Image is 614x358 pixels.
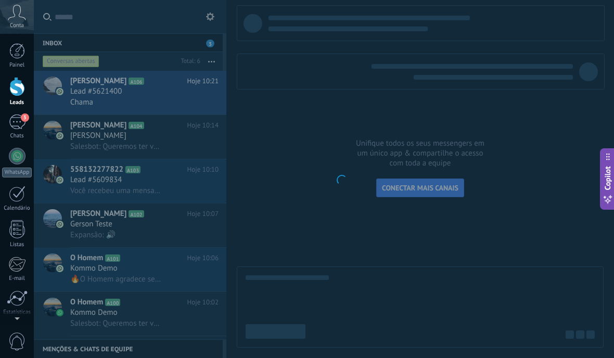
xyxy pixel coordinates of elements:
div: Chats [2,133,32,139]
span: Conta [10,22,24,29]
div: Painel [2,62,32,69]
div: WhatsApp [2,168,32,177]
div: Leads [2,99,32,106]
span: 3 [21,113,29,122]
span: Copilot [603,167,613,190]
div: E-mail [2,275,32,282]
div: Calendário [2,205,32,212]
div: Listas [2,241,32,248]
